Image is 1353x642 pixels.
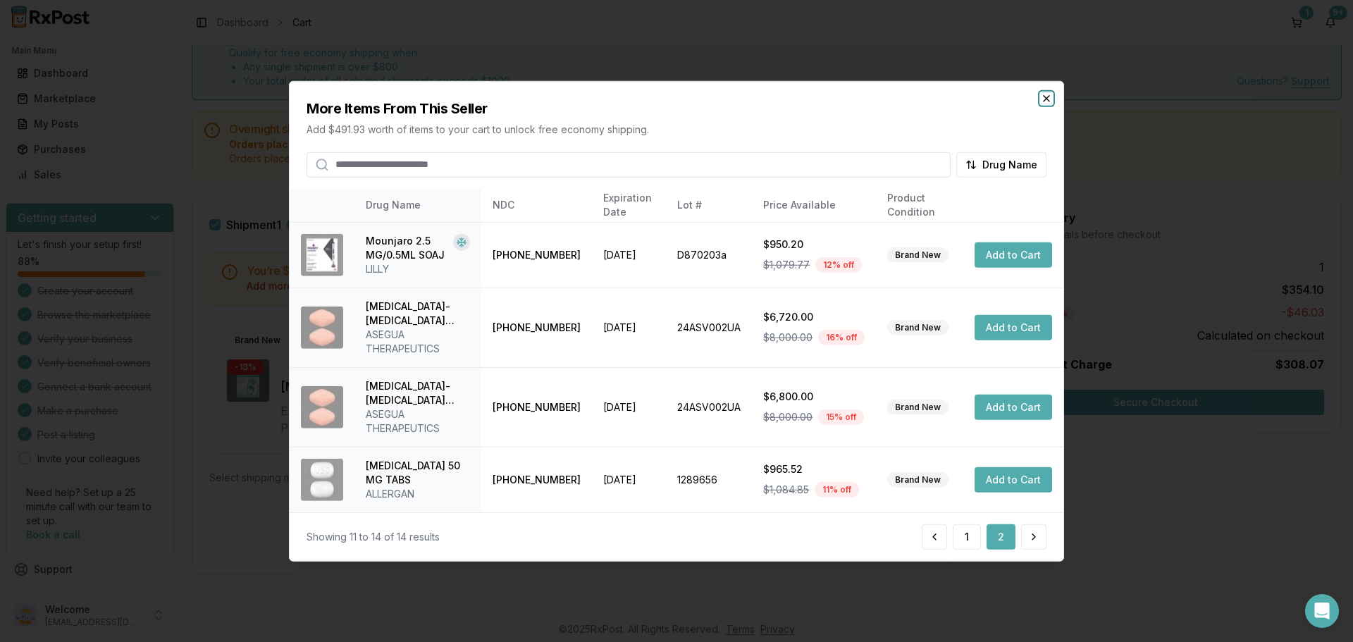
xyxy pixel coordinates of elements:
[987,524,1015,550] button: 2
[752,188,876,222] th: Price Available
[818,330,865,345] div: 16 % off
[763,331,813,345] span: $8,000.00
[763,310,865,324] div: $6,720.00
[592,447,666,512] td: [DATE]
[666,188,752,222] th: Lot #
[366,487,470,501] div: ALLERGAN
[763,237,865,252] div: $950.20
[975,395,1052,420] button: Add to Cart
[307,530,440,544] div: Showing 11 to 14 of 14 results
[666,288,752,367] td: 24ASV002UA
[818,409,864,425] div: 15 % off
[876,188,963,222] th: Product Condition
[975,315,1052,340] button: Add to Cart
[481,447,592,512] td: [PHONE_NUMBER]
[887,320,949,335] div: Brand New
[975,467,1052,493] button: Add to Cart
[815,482,859,498] div: 11 % off
[763,483,809,497] span: $1,084.85
[481,188,592,222] th: NDC
[763,410,813,424] span: $8,000.00
[592,288,666,367] td: [DATE]
[763,462,865,476] div: $965.52
[366,459,470,487] div: [MEDICAL_DATA] 50 MG TABS
[887,400,949,415] div: Brand New
[975,242,1052,268] button: Add to Cart
[592,222,666,288] td: [DATE]
[307,122,1046,136] p: Add $491.93 worth of items to your cart to unlock free economy shipping.
[887,472,949,488] div: Brand New
[763,390,865,404] div: $6,800.00
[366,328,470,356] div: ASEGUA THERAPEUTICS
[481,367,592,447] td: [PHONE_NUMBER]
[301,386,343,428] img: Sofosbuvir-Velpatasvir 400-100 MG TABS
[763,258,810,272] span: $1,079.77
[982,157,1037,171] span: Drug Name
[366,234,447,262] div: Mounjaro 2.5 MG/0.5ML SOAJ
[307,98,1046,118] h2: More Items From This Seller
[592,367,666,447] td: [DATE]
[354,188,481,222] th: Drug Name
[956,152,1046,177] button: Drug Name
[366,407,470,436] div: ASEGUA THERAPEUTICS
[301,459,343,501] img: Ubrelvy 50 MG TABS
[481,288,592,367] td: [PHONE_NUMBER]
[953,524,981,550] button: 1
[666,367,752,447] td: 24ASV002UA
[301,234,343,276] img: Mounjaro 2.5 MG/0.5ML SOAJ
[666,447,752,512] td: 1289656
[592,188,666,222] th: Expiration Date
[301,307,343,349] img: Sofosbuvir-Velpatasvir 400-100 MG TABS
[887,247,949,263] div: Brand New
[366,262,470,276] div: LILLY
[481,222,592,288] td: [PHONE_NUMBER]
[666,222,752,288] td: D870203a
[366,300,470,328] div: [MEDICAL_DATA]-[MEDICAL_DATA] 400-100 MG TABS
[815,257,862,273] div: 12 % off
[366,379,470,407] div: [MEDICAL_DATA]-[MEDICAL_DATA] 400-100 MG TABS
